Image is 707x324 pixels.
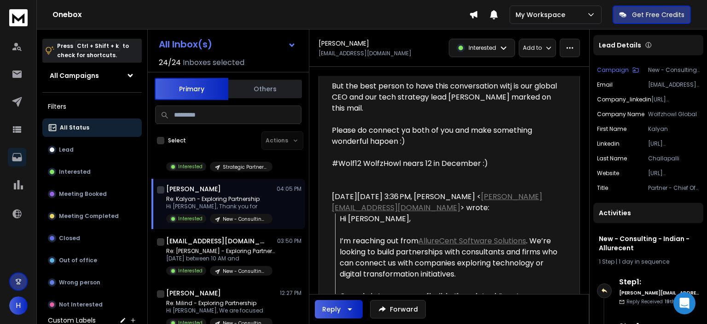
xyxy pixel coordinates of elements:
[665,298,687,305] span: 19th, Aug
[516,10,569,19] p: My Workspace
[599,258,698,265] div: |
[59,301,103,308] p: Not Interested
[75,41,120,51] span: Ctrl + Shift + k
[57,41,129,60] p: Press to check for shortcuts.
[340,236,559,280] div: I’m reaching out from . We’re looking to build partnerships with consultants and firms who can co...
[332,125,559,147] div: Please do connect ya both of you and make something wonderful hapoen :)
[9,296,28,315] button: H
[370,300,426,318] button: Forward
[42,185,142,203] button: Meeting Booked
[332,81,559,114] div: But the best person to have this conversation witj is our global CEO and our tech strategy lead [...
[280,289,301,297] p: 12:27 PM
[632,10,684,19] p: Get Free Credits
[42,100,142,113] h3: Filters
[166,307,272,314] p: Hi [PERSON_NAME], We are focused
[599,234,698,253] h1: New - Consulting - Indian - Allurecent
[151,35,303,53] button: All Inbox(s)
[599,41,641,50] p: Lead Details
[166,255,277,262] p: [DATE] between 10 AM and
[159,40,212,49] h1: All Inbox(s)
[166,195,272,203] p: Re: Kalyan - Exploring Partnership
[626,298,687,305] p: Reply Received
[42,229,142,247] button: Closed
[223,268,267,275] p: New - Consulting - Indian - Allurecent
[597,170,619,177] p: website
[166,247,277,255] p: Re: [PERSON_NAME] - Exploring Partnership
[42,273,142,292] button: Wrong person
[277,185,301,193] p: 04:05 PM
[332,158,559,169] div: #Wolf12 WolfzHowl nears 12 in December :)
[597,111,644,118] p: Company Name
[523,44,542,52] p: Add to
[648,170,700,177] p: [URL][DOMAIN_NAME]
[42,295,142,314] button: Not Interested
[648,140,700,147] p: [URL][DOMAIN_NAME]
[597,96,651,103] p: company_linkedin
[315,300,363,318] button: Reply
[168,137,186,144] label: Select
[319,50,411,57] p: [EMAIL_ADDRESS][DOMAIN_NAME]
[651,96,700,103] p: [URL][DOMAIN_NAME]
[42,141,142,159] button: Lead
[673,292,695,314] div: Open Intercom Messenger
[597,66,639,74] button: Campaign
[648,125,700,133] p: Kalyan
[469,44,496,52] p: Interested
[178,215,203,222] p: Interested
[228,79,302,99] button: Others
[178,163,203,170] p: Interested
[277,237,301,245] p: 03:50 PM
[166,289,221,298] h1: [PERSON_NAME]
[59,190,107,198] p: Meeting Booked
[59,146,74,153] p: Lead
[50,71,99,80] h1: All Campaigns
[59,212,119,220] p: Meeting Completed
[166,236,267,246] h1: [EMAIL_ADDRESS][DOMAIN_NAME]
[166,203,272,210] p: Hi [PERSON_NAME], Thank you for
[319,39,369,48] h1: [PERSON_NAME]
[178,267,203,274] p: Interested
[42,163,142,181] button: Interested
[42,118,142,137] button: All Status
[322,305,341,314] div: Reply
[42,66,142,85] button: All Campaigns
[52,9,469,20] h1: Onebox
[619,258,669,265] span: 1 day in sequence
[332,191,542,213] a: [PERSON_NAME][EMAIL_ADDRESS][DOMAIN_NAME]
[59,279,100,286] p: Wrong person
[648,155,700,162] p: Challapalli
[340,213,559,224] div: Hi [PERSON_NAME],
[332,191,559,213] div: [DATE][DATE] 3:36 PM, [PERSON_NAME] < > wrote:
[223,164,267,171] p: Strategic Partnership - Opened
[597,140,620,147] p: linkedin
[59,168,91,176] p: Interested
[593,203,703,223] div: Activities
[597,155,627,162] p: Last Name
[223,216,267,223] p: New - Consulting - Indian - Allurecent
[155,78,228,100] button: Primary
[619,277,700,288] h6: Step 1 :
[60,124,89,131] p: All Status
[59,257,97,264] p: Out of office
[613,6,691,24] button: Get Free Credits
[597,125,626,133] p: First Name
[166,184,221,194] h1: [PERSON_NAME]
[418,236,526,246] a: AllureCent Software Solutions
[9,9,28,26] img: logo
[648,184,700,192] p: Partner - Chief Of Global Strategy
[166,300,272,307] p: Re: Milind - Exploring Partnership
[59,235,80,242] p: Closed
[597,81,613,88] p: Email
[597,66,629,74] p: Campaign
[597,184,608,192] p: title
[619,289,700,296] h6: [PERSON_NAME][EMAIL_ADDRESS][DOMAIN_NAME]
[648,111,700,118] p: Wolfzhowl Global
[648,66,700,74] p: New - Consulting - Indian - Allurecent
[648,81,700,88] p: [EMAIL_ADDRESS][DOMAIN_NAME]
[183,57,244,68] h3: Inboxes selected
[599,258,614,265] span: 1 Step
[42,207,142,225] button: Meeting Completed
